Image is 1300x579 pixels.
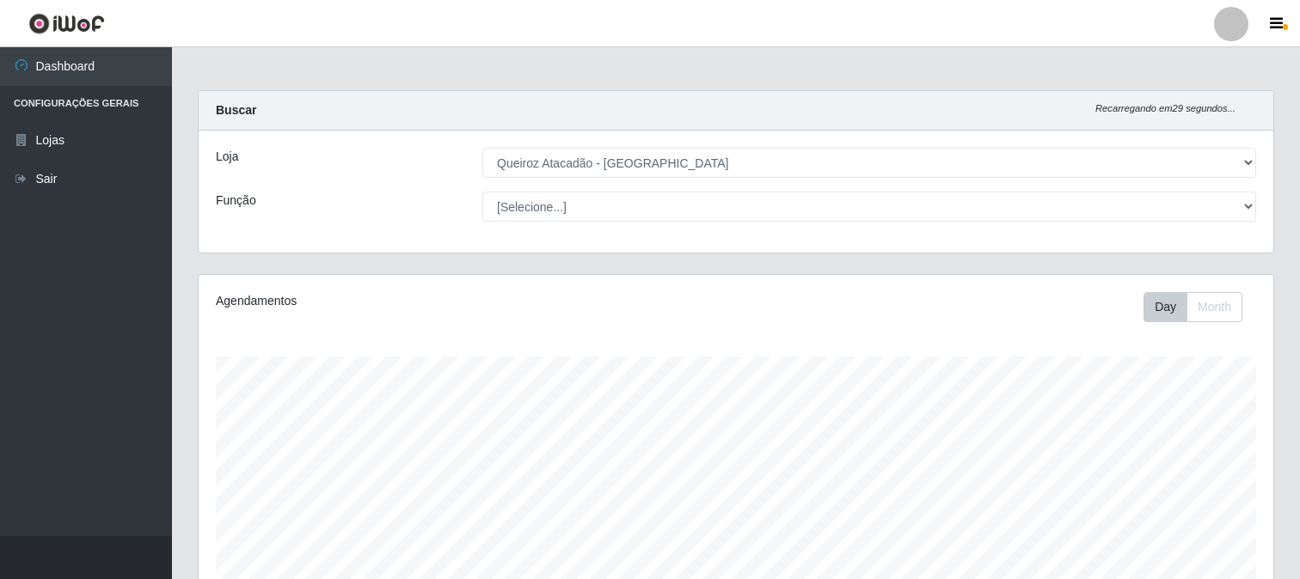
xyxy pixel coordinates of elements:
strong: Buscar [216,103,256,117]
div: Agendamentos [216,292,635,310]
label: Função [216,192,256,210]
button: Month [1187,292,1242,322]
label: Loja [216,148,238,166]
button: Day [1144,292,1187,322]
i: Recarregando em 29 segundos... [1095,103,1236,113]
img: CoreUI Logo [28,13,105,34]
div: First group [1144,292,1242,322]
div: Toolbar with button groups [1144,292,1256,322]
